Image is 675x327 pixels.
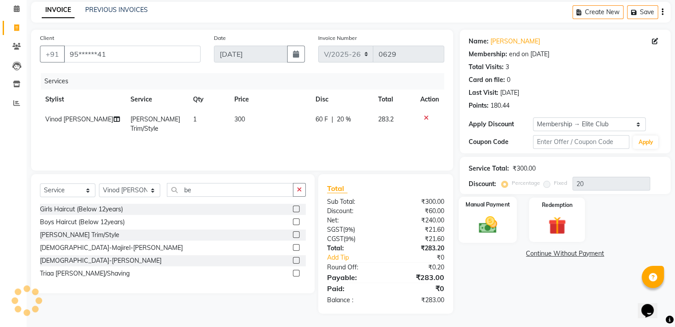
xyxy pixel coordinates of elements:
[320,234,386,244] div: ( )
[469,50,507,59] div: Membership:
[542,201,572,209] label: Redemption
[386,272,451,283] div: ₹283.00
[327,235,343,243] span: CGST
[507,75,510,85] div: 0
[40,256,162,265] div: [DEMOGRAPHIC_DATA]-[PERSON_NAME]
[40,90,125,109] th: Stylist
[466,200,510,209] label: Manual Payment
[42,2,75,18] a: INVOICE
[40,230,119,240] div: [PERSON_NAME] Trim/Style
[332,115,333,124] span: |
[318,34,357,42] label: Invoice Number
[320,244,386,253] div: Total:
[386,216,451,225] div: ₹240.00
[396,253,450,262] div: ₹0
[193,115,197,123] span: 1
[469,88,498,97] div: Last Visit:
[386,244,451,253] div: ₹283.20
[327,226,343,234] span: SGST
[490,37,540,46] a: [PERSON_NAME]
[627,5,658,19] button: Save
[469,37,489,46] div: Name:
[633,136,658,149] button: Apply
[386,296,451,305] div: ₹283.00
[543,214,572,237] img: _gift.svg
[316,115,328,124] span: 60 F
[345,235,354,242] span: 9%
[40,205,123,214] div: Girls Haircut (Below 12years)
[386,206,451,216] div: ₹60.00
[386,263,451,272] div: ₹0.20
[415,90,444,109] th: Action
[85,6,148,14] a: PREVIOUS INVOICES
[167,183,293,197] input: Search or Scan
[320,197,386,206] div: Sub Total:
[345,226,353,233] span: 9%
[512,179,540,187] label: Percentage
[320,206,386,216] div: Discount:
[40,269,130,278] div: Triaa [PERSON_NAME]/Shaving
[188,90,229,109] th: Qty
[386,197,451,206] div: ₹300.00
[500,88,519,97] div: [DATE]
[554,179,567,187] label: Fixed
[130,115,180,132] span: [PERSON_NAME] Trim/Style
[327,184,347,193] span: Total
[386,225,451,234] div: ₹21.60
[378,115,394,123] span: 283.2
[310,90,373,109] th: Disc
[469,101,489,110] div: Points:
[40,218,125,227] div: Boys Haircut (Below 12years)
[320,253,396,262] a: Add Tip
[214,34,226,42] label: Date
[386,234,451,244] div: ₹21.60
[320,272,386,283] div: Payable:
[40,34,54,42] label: Client
[45,115,113,123] span: Vinod [PERSON_NAME]
[638,292,666,318] iframe: chat widget
[513,164,536,173] div: ₹300.00
[533,135,630,149] input: Enter Offer / Coupon Code
[320,296,386,305] div: Balance :
[320,225,386,234] div: ( )
[469,137,533,147] div: Coupon Code
[572,5,624,19] button: Create New
[469,120,533,129] div: Apply Discount
[505,62,509,72] div: 3
[229,90,310,109] th: Price
[234,115,245,123] span: 300
[64,46,201,62] input: Search by Name/Mobile/Email/Code
[320,216,386,225] div: Net:
[337,115,351,124] span: 20 %
[320,283,386,294] div: Paid:
[125,90,188,109] th: Service
[320,263,386,272] div: Round Off:
[462,249,669,258] a: Continue Without Payment
[373,90,415,109] th: Total
[40,243,183,253] div: [DEMOGRAPHIC_DATA]-Majirel-[PERSON_NAME]
[469,164,509,173] div: Service Total:
[469,179,496,189] div: Discount:
[41,73,451,90] div: Services
[509,50,549,59] div: end on [DATE]
[490,101,509,110] div: 180.44
[473,214,502,236] img: _cash.svg
[40,46,65,62] button: +91
[386,283,451,294] div: ₹0
[469,75,505,85] div: Card on file:
[469,62,504,72] div: Total Visits:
